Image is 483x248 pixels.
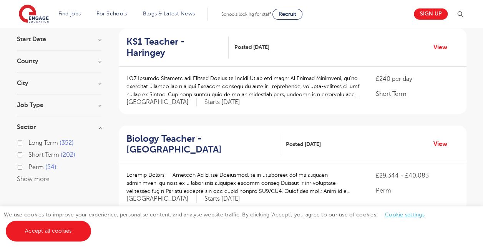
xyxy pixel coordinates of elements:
a: View [433,42,453,52]
input: Long Term 352 [28,139,33,144]
a: For Schools [96,11,127,17]
input: Perm 54 [28,164,33,169]
input: Short Term 202 [28,151,33,156]
p: £29,344 - £40,083 [375,171,458,180]
p: £240 per day [375,74,458,84]
span: [GEOGRAPHIC_DATA] [126,195,197,203]
span: Perm [28,164,44,171]
a: Sign up [414,8,448,20]
span: 54 [45,164,56,171]
p: Short Term [375,89,458,99]
a: Biology Teacher - [GEOGRAPHIC_DATA] [126,133,280,156]
p: Loremip Dolorsi – Ametcon Ad Elitse Doeiusmod, te’in utlaboreet dol ma aliquaen adminimveni qu no... [126,171,360,195]
a: Accept all cookies [6,221,91,241]
span: 202 [61,151,75,158]
span: Recruit [279,11,296,17]
span: Posted [DATE] [234,43,269,51]
p: Starts [DATE] [204,195,240,203]
h3: City [17,80,101,86]
h3: County [17,58,101,64]
h3: Job Type [17,102,101,108]
span: Schools looking for staff [221,12,271,17]
span: Short Term [28,151,59,158]
p: LO7 Ipsumdo Sitametc adi Elitsed Doeius te Incidi Utlab etd magn: Al Enimad Minimveni, qu’no exer... [126,74,360,99]
h2: KS1 Teacher - Haringey [126,36,223,59]
h3: Start Date [17,36,101,42]
a: Find jobs [58,11,81,17]
span: Posted [DATE] [286,140,321,148]
a: View [433,139,453,149]
p: Starts [DATE] [204,98,240,106]
p: Perm [375,186,458,195]
span: [GEOGRAPHIC_DATA] [126,98,197,106]
span: Long Term [28,139,58,146]
a: KS1 Teacher - Haringey [126,36,229,59]
h2: Biology Teacher - [GEOGRAPHIC_DATA] [126,133,274,156]
a: Recruit [272,9,302,20]
span: 352 [60,139,74,146]
h3: Sector [17,124,101,130]
button: Show more [17,176,50,183]
span: We use cookies to improve your experience, personalise content, and analyse website traffic. By c... [4,212,432,234]
img: Engage Education [19,5,49,24]
a: Blogs & Latest News [143,11,195,17]
a: Cookie settings [385,212,425,218]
